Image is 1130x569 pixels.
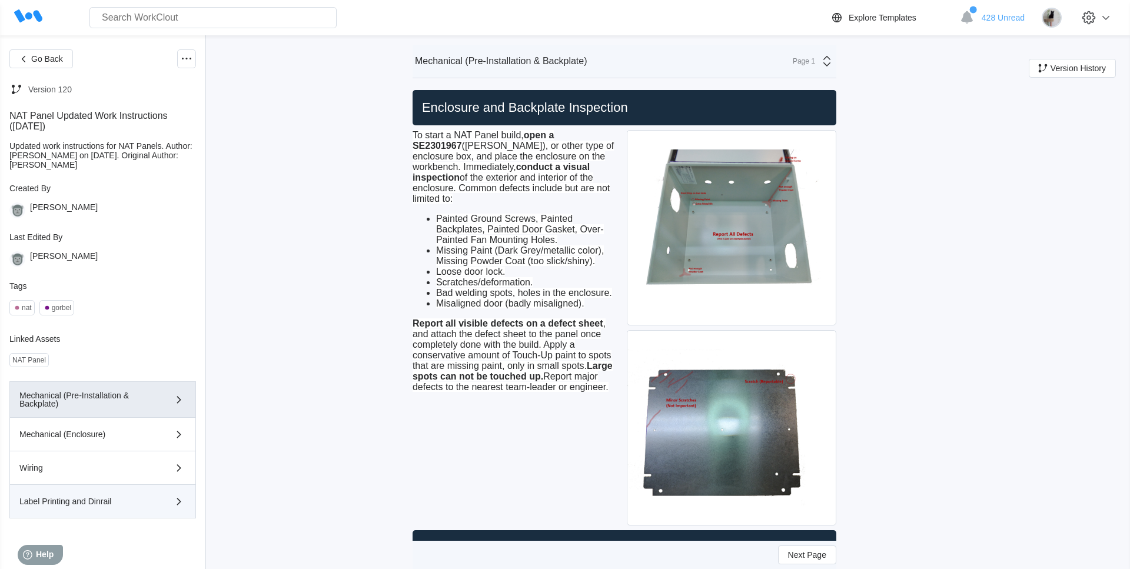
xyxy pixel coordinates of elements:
div: Version 120 [28,85,72,94]
button: Next Page [778,545,836,564]
strong: conduct a visual inspection [413,162,590,182]
span: Misaligned door (badly misaligned). [436,298,584,308]
span: Loose door lock. [436,267,505,277]
div: NAT Panel Updated Work Instructions ([DATE]) [9,111,196,132]
div: Updated work instructions for NAT Panels. Author: [PERSON_NAME] on [DATE]. Original Author:[PERSO... [9,141,196,169]
div: gorbel [52,304,71,312]
span: To start a NAT Panel build, ([PERSON_NAME]), or other type of enclosure box, and place the enclos... [413,130,614,204]
div: Page 1 [786,57,815,65]
div: nat [22,304,32,312]
div: Tags [9,281,196,291]
strong: Report all visible defects on a defect sheet [413,318,603,328]
div: Linked Assets [9,334,196,344]
div: Mechanical (Pre-Installation & Backplate) [415,56,587,66]
img: NAT_BACKPLATE.jpg [627,331,836,525]
div: Mechanical (Enclosure) [19,430,152,438]
a: Explore Templates [830,11,954,25]
span: , and attach the defect sheet to the panel once completely done with the build. Apply a conservat... [413,318,613,392]
img: gorilla.png [9,251,25,267]
div: [PERSON_NAME] [30,202,98,218]
button: Version History [1029,59,1116,78]
button: Mechanical (Enclosure) [9,418,196,451]
span: Version History [1051,64,1106,72]
img: gorilla.png [9,202,25,218]
input: Search WorkClout [89,7,337,28]
span: 428 Unread [982,13,1025,22]
h2: Drilling a Ground Screw Connection [417,540,832,556]
div: Last Edited By [9,232,196,242]
button: Label Printing and Dinrail [9,485,196,518]
img: stormageddon_tree.jpg [1042,8,1062,28]
div: Mechanical (Pre-Installation & Backplate) [19,391,152,408]
div: Wiring [19,464,152,472]
div: Created By [9,184,196,193]
span: Missing Paint (Dark Grey/metallic color), Missing Powder Coat (too slick/shiny). [436,245,604,266]
button: Wiring [9,451,196,485]
span: Next Page [788,551,826,559]
div: [PERSON_NAME] [30,251,98,267]
span: Bad welding spots, holes in the enclosure. [436,288,612,298]
span: Painted Ground Screws, Painted Backplates, Painted Door Gasket, Over-Painted Fan Mounting Holes. [436,214,604,245]
img: NAT_PAINTDRIP.jpg [627,131,836,325]
div: Explore Templates [849,13,916,22]
span: Go Back [31,55,63,63]
div: Label Printing and Dinrail [19,497,152,505]
button: Mechanical (Pre-Installation & Backplate) [9,381,196,418]
span: Scratches/deformation. [436,277,533,287]
div: NAT Panel [12,356,46,364]
strong: Large spots can not be touched up. [413,361,613,381]
button: Go Back [9,49,73,68]
strong: open a SE2301967 [413,130,554,151]
h2: Enclosure and Backplate Inspection [417,99,832,116]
